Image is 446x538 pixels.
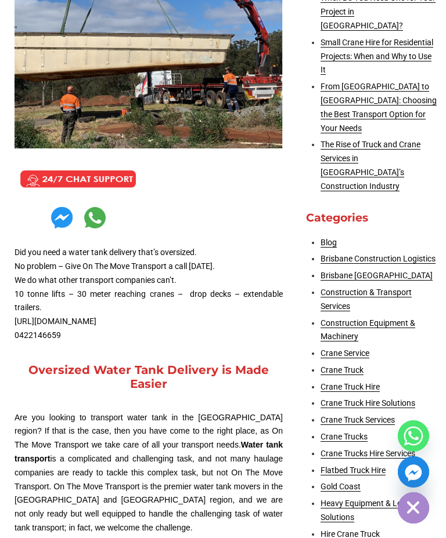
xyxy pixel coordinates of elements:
[321,288,412,311] a: Construction & Transport Services
[321,238,337,247] a: Blog
[321,398,415,408] a: Crane Truck Hire Solutions
[15,246,283,343] p: Did you need a water tank delivery that’s oversized. No problem – Give On The Move Transport a ca...
[321,348,369,358] a: Crane Service
[321,318,415,341] a: Construction Equipment & Machinery
[321,449,415,458] a: Crane Trucks Hire Services
[321,482,361,491] a: Gold Coast
[321,271,433,280] a: Brisbane [GEOGRAPHIC_DATA]
[321,466,386,475] a: Flatbed Truck Hire
[321,365,364,375] a: Crane Truck
[398,456,429,488] a: Facebook_Messenger
[398,420,429,452] a: Whatsapp
[321,499,425,522] a: Heavy Equipment & Logistics Solutions
[321,82,437,132] a: From [GEOGRAPHIC_DATA] to [GEOGRAPHIC_DATA]: Choosing the Best Transport Option for Your Needs
[84,207,106,228] img: Contact us on Whatsapp
[15,411,283,535] p: Are you looking to transport water tank in the [GEOGRAPHIC_DATA] region? If that is the case, the...
[321,38,433,75] a: Small Crane Hire for Residential Projects: When and Why to Use It
[321,432,368,441] a: Crane Trucks
[321,254,436,263] a: Brisbane Construction Logistics
[306,211,437,224] h2: Categories
[321,140,420,190] a: The Rise of Truck and Crane Services in [GEOGRAPHIC_DATA]’s Construction Industry
[321,382,380,391] a: Crane Truck Hire
[15,330,61,340] a: 0422146659
[51,207,73,228] img: Contact us on Whatsapp
[15,363,283,391] h2: Oversized Water Tank Delivery is Made Easier
[321,415,395,424] a: Crane Truck Services
[15,169,142,190] img: Call us Anytime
